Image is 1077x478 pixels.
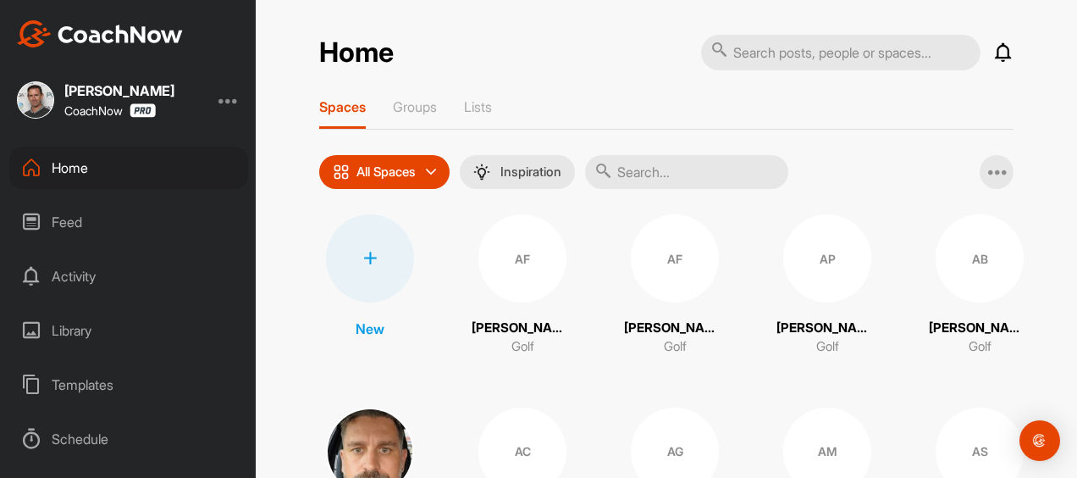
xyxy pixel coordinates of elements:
div: CoachNow [64,103,156,118]
p: Lists [464,98,492,115]
p: Inspiration [500,165,561,179]
div: Feed [9,201,248,243]
div: Schedule [9,418,248,460]
img: menuIcon [473,164,490,181]
input: Search... [585,155,788,189]
a: AF[PERSON_NAME]Golf [472,214,573,357]
p: Golf [664,337,687,357]
p: Golf [511,337,534,357]
div: Library [9,309,248,352]
img: CoachNow [17,20,183,47]
img: square_18cbf34a393be28f9cd4705d9b61bd87.jpg [17,81,54,119]
p: Golf [969,337,991,357]
a: AF[PERSON_NAME]Golf [624,214,726,357]
p: Golf [816,337,839,357]
img: CoachNow Pro [130,103,156,118]
a: AB[PERSON_NAME]Golf [929,214,1030,357]
div: Activity [9,255,248,297]
p: [PERSON_NAME] [776,319,878,338]
h2: Home [319,36,394,69]
p: New [356,319,384,339]
div: [PERSON_NAME] [64,84,174,97]
div: Home [9,147,248,189]
p: [PERSON_NAME] [624,319,726,338]
p: Groups [393,98,437,115]
p: [PERSON_NAME] [472,319,573,338]
div: AF [478,214,566,303]
div: AB [936,214,1024,303]
div: AP [783,214,871,303]
p: [PERSON_NAME] [929,319,1030,338]
img: icon [333,164,350,181]
input: Search posts, people or spaces... [701,35,980,70]
div: Open Intercom Messenger [1019,420,1060,461]
div: Templates [9,364,248,406]
p: All Spaces [356,165,416,179]
div: AF [631,214,719,303]
p: Spaces [319,98,366,115]
a: AP[PERSON_NAME]Golf [776,214,878,357]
